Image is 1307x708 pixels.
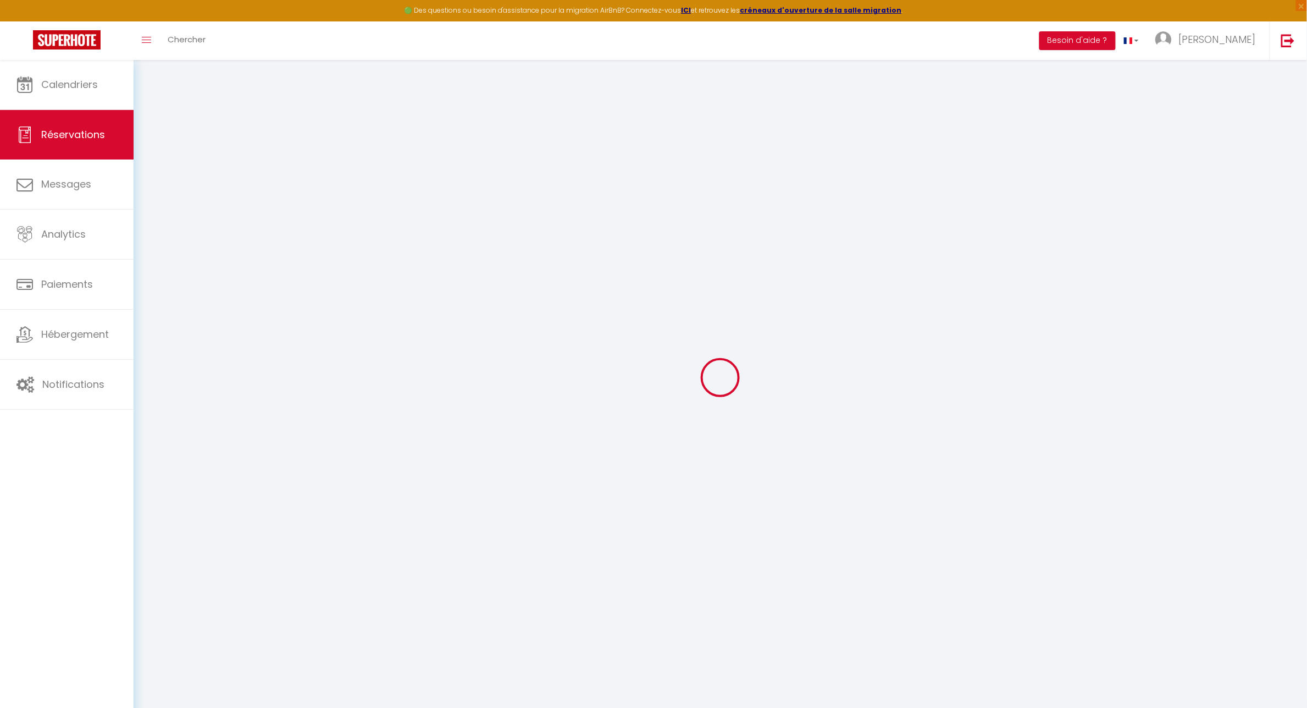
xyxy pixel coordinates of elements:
[42,377,104,391] span: Notifications
[1147,21,1270,60] a: ... [PERSON_NAME]
[1155,31,1172,48] img: ...
[682,6,691,15] a: ICI
[41,327,109,341] span: Hébergement
[41,227,86,241] span: Analytics
[740,6,902,15] a: créneaux d'ouverture de la salle migration
[41,277,93,291] span: Paiements
[1179,32,1256,46] span: [PERSON_NAME]
[1039,31,1116,50] button: Besoin d'aide ?
[33,30,101,50] img: Super Booking
[9,4,42,37] button: Ouvrir le widget de chat LiveChat
[159,21,214,60] a: Chercher
[168,34,206,45] span: Chercher
[41,78,98,91] span: Calendriers
[41,128,105,141] span: Réservations
[1260,658,1299,700] iframe: Chat
[41,177,91,191] span: Messages
[1281,34,1295,47] img: logout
